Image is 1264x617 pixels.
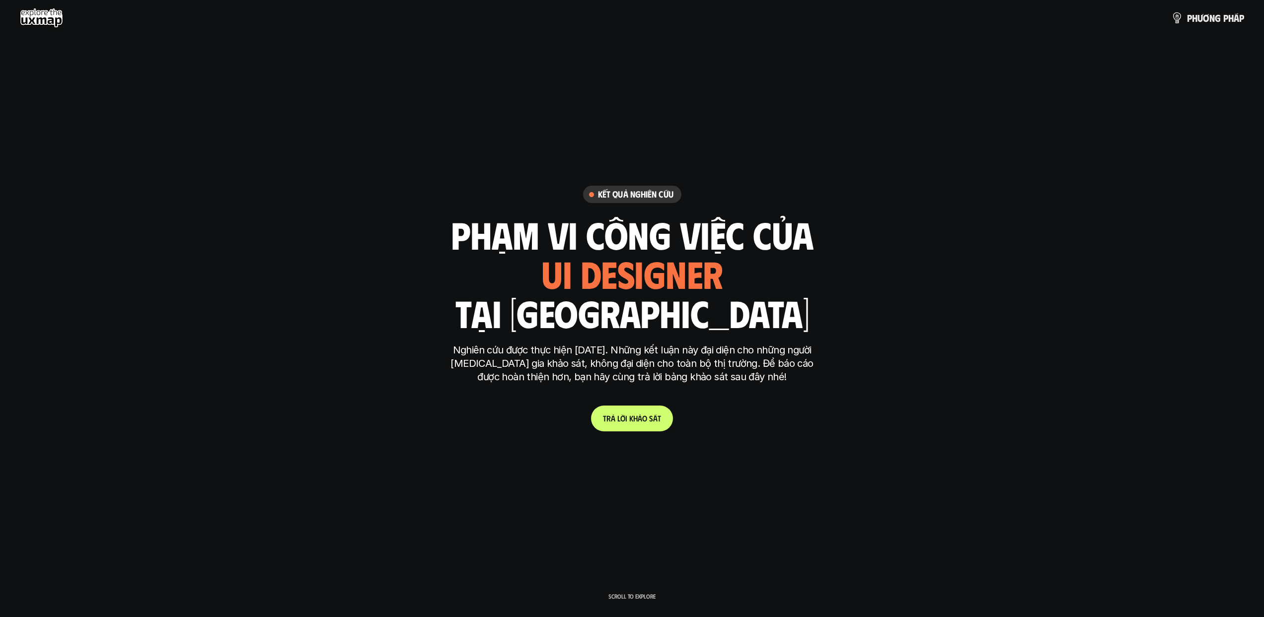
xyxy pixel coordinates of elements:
span: á [1234,12,1239,23]
span: ả [611,413,615,423]
span: ả [638,413,642,423]
span: p [1187,12,1192,23]
h6: Kết quả nghiên cứu [598,189,673,200]
span: l [617,413,620,423]
p: Nghiên cứu được thực hiện [DATE]. Những kết luận này đại diện cho những người [MEDICAL_DATA] gia ... [446,343,818,384]
a: Trảlờikhảosát [591,406,673,431]
span: r [606,413,611,423]
a: phươngpháp [1171,8,1244,28]
span: ờ [620,413,625,423]
span: n [1209,12,1215,23]
span: p [1223,12,1228,23]
p: Scroll to explore [608,593,656,600]
span: h [1228,12,1234,23]
span: ơ [1203,12,1209,23]
span: i [625,413,627,423]
span: g [1215,12,1221,23]
span: k [629,413,633,423]
span: h [1192,12,1197,23]
span: o [642,413,647,423]
h1: tại [GEOGRAPHIC_DATA] [455,292,809,334]
span: h [633,413,638,423]
span: T [603,413,606,423]
span: t [658,413,661,423]
span: s [649,413,653,423]
span: p [1239,12,1244,23]
span: á [653,413,658,423]
h1: phạm vi công việc của [451,213,814,255]
span: ư [1197,12,1203,23]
